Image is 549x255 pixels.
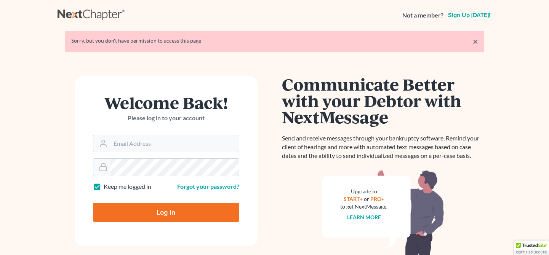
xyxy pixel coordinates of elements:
[177,183,239,190] a: Forgot your password?
[282,134,484,160] p: Send and receive messages through your bankruptcy software. Remind your client of hearings and mo...
[514,241,549,255] div: TrustedSite Certified
[93,94,239,111] h1: Welcome Back!
[104,182,151,191] label: Keep me logged in
[341,203,388,210] div: to get NextMessage.
[402,11,443,20] strong: Not a member?
[347,214,381,220] a: Learn more
[447,12,492,18] a: Sign up [DATE]!
[364,196,369,202] span: or
[344,196,363,202] a: START+
[110,135,239,152] input: Email Address
[473,37,478,46] a: ×
[282,76,484,125] h1: Communicate Better with your Debtor with NextMessage
[341,188,388,195] div: Upgrade to
[71,37,478,45] div: Sorry, but you don't have permission to access this page
[93,114,239,123] p: Please log in to your account
[93,203,239,222] input: Log In
[370,196,384,202] a: PRO+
